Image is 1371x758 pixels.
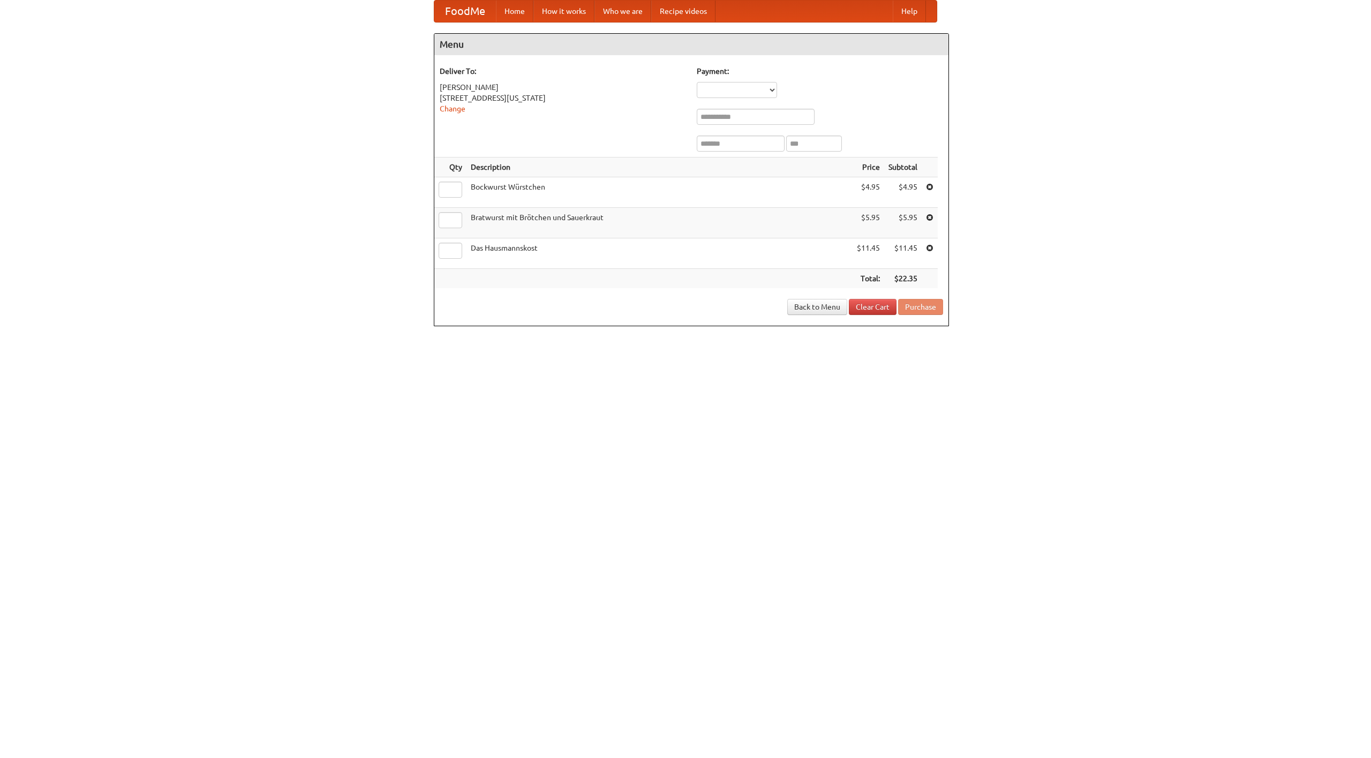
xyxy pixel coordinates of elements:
[884,157,922,177] th: Subtotal
[898,299,943,315] button: Purchase
[853,269,884,289] th: Total:
[466,177,853,208] td: Bockwurst Würstchen
[434,1,496,22] a: FoodMe
[533,1,594,22] a: How it works
[853,177,884,208] td: $4.95
[787,299,847,315] a: Back to Menu
[853,208,884,238] td: $5.95
[496,1,533,22] a: Home
[884,208,922,238] td: $5.95
[434,157,466,177] th: Qty
[853,157,884,177] th: Price
[893,1,926,22] a: Help
[884,269,922,289] th: $22.35
[466,208,853,238] td: Bratwurst mit Brötchen und Sauerkraut
[853,238,884,269] td: $11.45
[434,34,948,55] h4: Menu
[884,238,922,269] td: $11.45
[849,299,897,315] a: Clear Cart
[651,1,715,22] a: Recipe videos
[594,1,651,22] a: Who we are
[466,238,853,269] td: Das Hausmannskost
[697,66,943,77] h5: Payment:
[466,157,853,177] th: Description
[440,66,686,77] h5: Deliver To:
[440,93,686,103] div: [STREET_ADDRESS][US_STATE]
[884,177,922,208] td: $4.95
[440,104,465,113] a: Change
[440,82,686,93] div: [PERSON_NAME]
